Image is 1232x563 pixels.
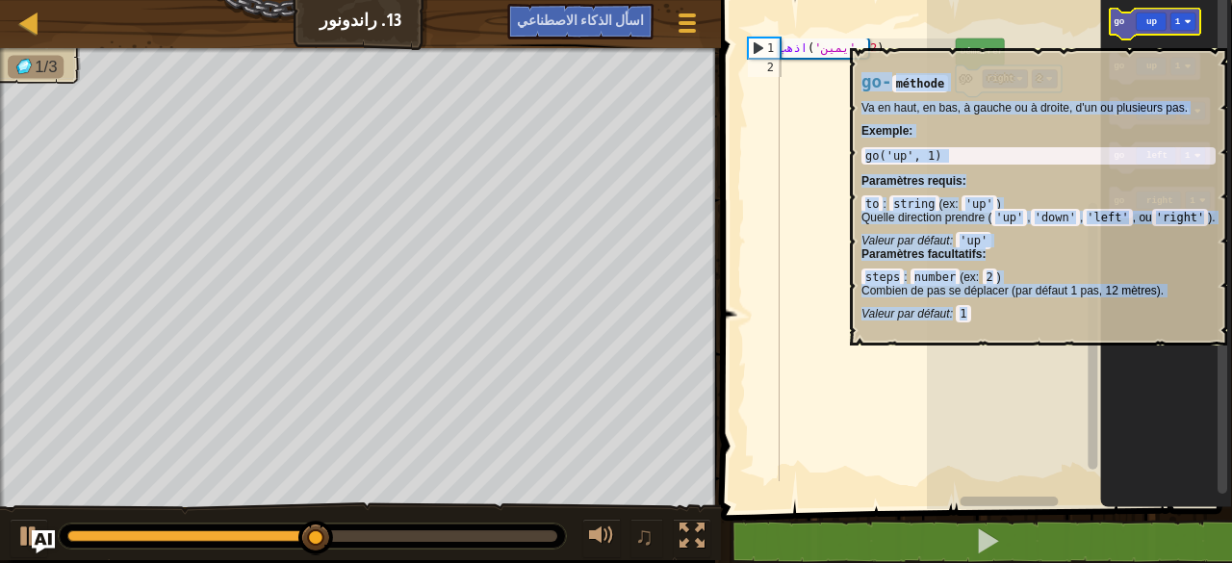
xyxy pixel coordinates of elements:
text: go [1114,16,1125,27]
code: 'up' [962,195,997,213]
font: ♫ [634,522,654,550]
span: Exemple [861,124,909,138]
font: 2 [767,61,774,74]
span: : [904,270,911,284]
code: 'up' [956,232,991,249]
span: : [982,247,986,261]
p: Combien de pas se déplacer (par défaut 1 pas, 12 mètres). [861,284,1216,297]
button: Ctrl + P: Play [10,519,48,558]
text: Démarrer [960,46,1003,57]
code: méthode [892,75,949,92]
code: 'up' [991,209,1027,226]
button: اسأل الذكاء الاصطناعي [507,4,654,39]
span: : [950,307,957,320]
code: 'left' [1083,209,1132,226]
span: Valeur par défaut [861,234,950,247]
button: Basculer en plein écran [673,519,711,558]
span: : [955,197,962,211]
p: Va en haut, en bas, à gauche ou à droite, d'un ou plusieurs pas. [861,101,1216,115]
font: 1/3 [35,58,57,76]
span: Paramètres requis [861,174,962,188]
code: 2 [983,269,997,286]
code: 'down' [1031,209,1080,226]
button: Afficher le menu [663,4,711,49]
code: to [861,195,883,213]
div: ( ) [861,270,1216,320]
div: ( ) [861,197,1216,247]
code: 'right' [1152,209,1209,226]
div: go('up', 1) [865,149,1212,163]
span: ex [963,270,976,284]
strong: : [861,124,912,138]
button: ♫ [630,519,663,558]
span: ex [943,197,956,211]
span: Paramètres facultatifs [861,247,982,261]
span: : [883,197,889,211]
li: Récupère les gemmes. [8,56,64,79]
code: steps [861,269,904,286]
span: : [962,174,966,188]
font: اسأل الذكاء الاصطناعي [517,11,644,29]
h4: - [861,73,1216,91]
span: Valeur par défaut [861,307,950,320]
p: Quelle direction prendre ( , , , ou ). [861,211,1216,224]
code: string [889,195,938,213]
text: 1 [1175,16,1181,27]
span: : [950,234,957,247]
code: number [911,269,960,286]
button: Ajuster le volume [582,519,621,558]
button: اسأل الذكاء الاصطناعي [32,530,55,553]
span: go [861,72,882,91]
span: : [976,270,983,284]
code: 1 [956,305,970,322]
font: 1 [767,41,774,55]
